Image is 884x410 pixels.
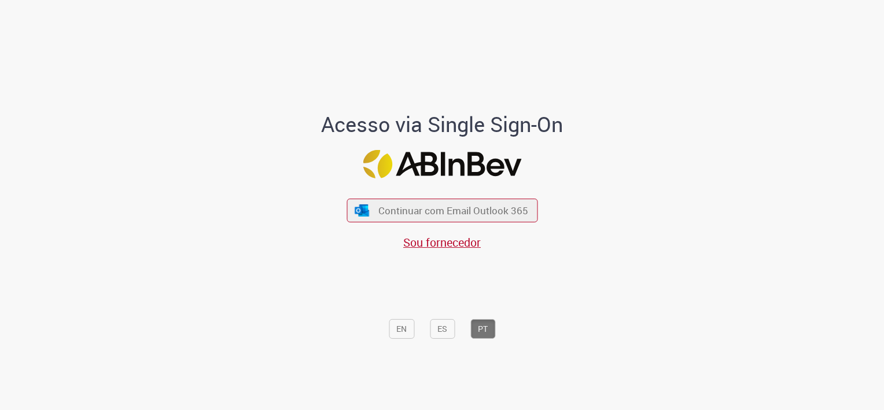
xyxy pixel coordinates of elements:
[403,235,481,250] a: Sou fornecedor
[282,113,603,136] h1: Acesso via Single Sign-On
[430,319,455,339] button: ES
[363,150,521,178] img: Logo ABInBev
[354,204,370,217] img: ícone Azure/Microsoft 360
[470,319,495,339] button: PT
[378,204,528,217] span: Continuar com Email Outlook 365
[347,199,537,222] button: ícone Azure/Microsoft 360 Continuar com Email Outlook 365
[389,319,414,339] button: EN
